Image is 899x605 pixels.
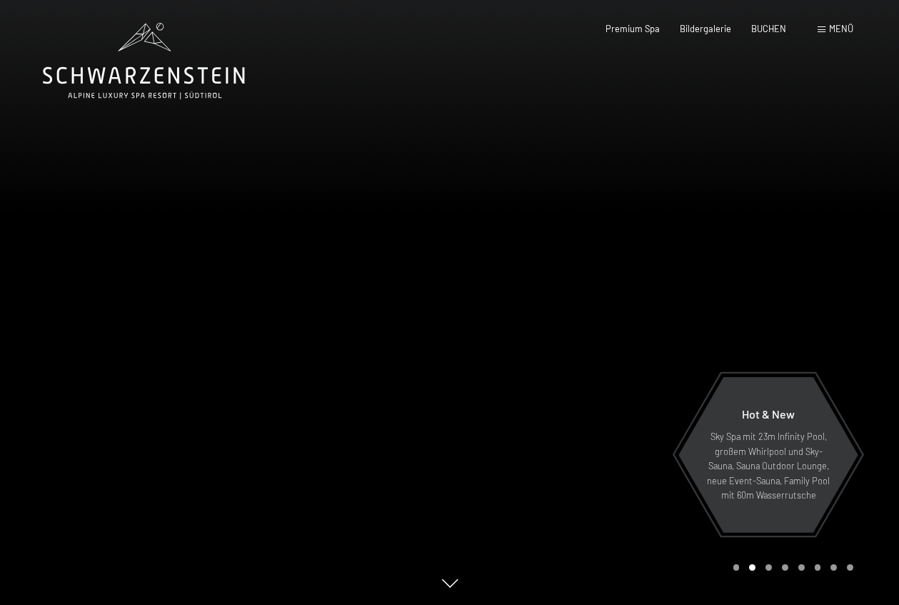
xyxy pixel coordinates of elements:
[706,429,830,502] p: Sky Spa mit 23m Infinity Pool, großem Whirlpool und Sky-Sauna, Sauna Outdoor Lounge, neue Event-S...
[830,564,837,571] div: Carousel Page 7
[749,564,755,571] div: Carousel Page 2 (Current Slide)
[733,564,740,571] div: Carousel Page 1
[829,23,853,34] span: Menü
[751,23,786,34] a: BUCHEN
[815,564,821,571] div: Carousel Page 6
[847,564,853,571] div: Carousel Page 8
[728,564,853,571] div: Carousel Pagination
[782,564,788,571] div: Carousel Page 4
[765,564,772,571] div: Carousel Page 3
[742,407,795,421] span: Hot & New
[678,376,859,534] a: Hot & New Sky Spa mit 23m Infinity Pool, großem Whirlpool und Sky-Sauna, Sauna Outdoor Lounge, ne...
[606,23,660,34] a: Premium Spa
[680,23,731,34] a: Bildergalerie
[798,564,805,571] div: Carousel Page 5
